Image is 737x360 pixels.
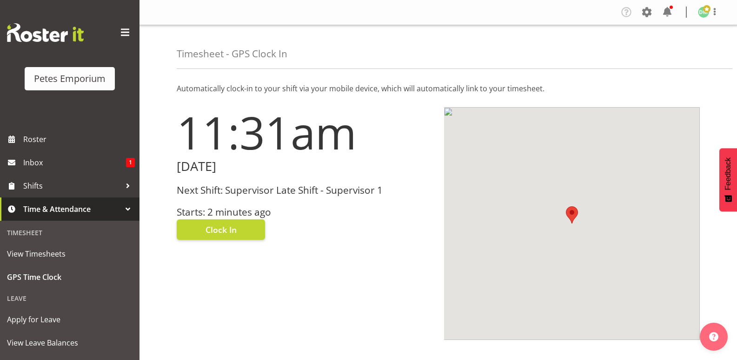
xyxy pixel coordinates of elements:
a: View Leave Balances [2,331,137,354]
h3: Starts: 2 minutes ago [177,207,433,217]
img: Rosterit website logo [7,23,84,42]
h3: Next Shift: Supervisor Late Shift - Supervisor 1 [177,185,433,196]
div: Leave [2,289,137,308]
h4: Timesheet - GPS Clock In [177,48,287,59]
p: Automatically clock-in to your shift via your mobile device, which will automatically link to you... [177,83,700,94]
span: Feedback [724,157,732,190]
span: Inbox [23,156,126,170]
button: Feedback - Show survey [719,148,737,211]
span: Clock In [206,224,237,236]
span: 1 [126,158,135,167]
img: help-xxl-2.png [709,332,718,341]
span: Shifts [23,179,121,193]
span: View Timesheets [7,247,133,261]
span: Roster [23,132,135,146]
span: Apply for Leave [7,312,133,326]
h1: 11:31am [177,107,433,157]
span: GPS Time Clock [7,270,133,284]
button: Clock In [177,219,265,240]
div: Petes Emporium [34,72,106,86]
img: david-mcauley697.jpg [698,7,709,18]
div: Timesheet [2,223,137,242]
a: GPS Time Clock [2,265,137,289]
a: View Timesheets [2,242,137,265]
a: Apply for Leave [2,308,137,331]
span: View Leave Balances [7,336,133,350]
h2: [DATE] [177,159,433,174]
span: Time & Attendance [23,202,121,216]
